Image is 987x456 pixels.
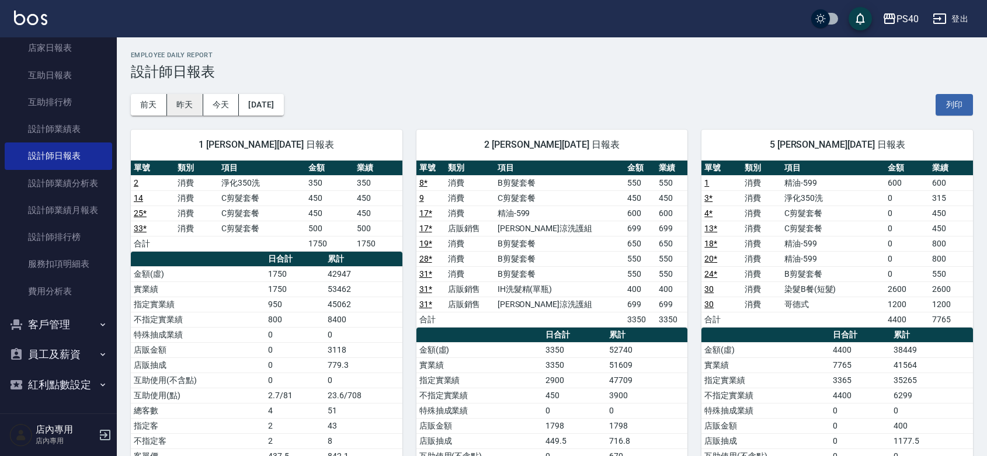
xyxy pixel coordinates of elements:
[781,297,885,312] td: 哥德式
[830,342,891,357] td: 4400
[891,403,973,418] td: 0
[701,403,830,418] td: 特殊抽成業績
[265,373,325,388] td: 0
[218,206,306,221] td: C剪髮套餐
[265,433,325,448] td: 2
[131,266,265,281] td: 金額(虛)
[354,206,402,221] td: 450
[830,373,891,388] td: 3365
[416,373,543,388] td: 指定實業績
[885,297,929,312] td: 1200
[445,221,495,236] td: 店販銷售
[495,266,625,281] td: B剪髮套餐
[354,221,402,236] td: 500
[445,206,495,221] td: 消費
[131,403,265,418] td: 總客數
[830,433,891,448] td: 0
[305,175,354,190] td: 350
[606,328,687,343] th: 累計
[742,221,781,236] td: 消費
[891,433,973,448] td: 1177.5
[701,357,830,373] td: 實業績
[445,266,495,281] td: 消費
[354,175,402,190] td: 350
[701,373,830,388] td: 指定實業績
[265,327,325,342] td: 0
[885,190,929,206] td: 0
[495,190,625,206] td: C剪髮套餐
[416,403,543,418] td: 特殊抽成業績
[325,403,402,418] td: 51
[742,251,781,266] td: 消費
[305,206,354,221] td: 450
[495,281,625,297] td: IH洗髮精(單瓶)
[265,312,325,327] td: 800
[830,418,891,433] td: 0
[704,300,714,309] a: 30
[416,357,543,373] td: 實業績
[885,175,929,190] td: 600
[885,281,929,297] td: 2600
[134,178,138,187] a: 2
[781,266,885,281] td: B剪髮套餐
[265,297,325,312] td: 950
[131,236,175,251] td: 合計
[656,161,687,176] th: 業績
[701,161,741,176] th: 單號
[929,206,973,221] td: 450
[929,236,973,251] td: 800
[203,94,239,116] button: 今天
[495,175,625,190] td: B剪髮套餐
[5,370,112,400] button: 紅利點數設定
[891,373,973,388] td: 35265
[781,281,885,297] td: 染髮B餐(短髮)
[131,327,265,342] td: 特殊抽成業績
[325,281,402,297] td: 53462
[543,403,607,418] td: 0
[430,139,674,151] span: 2 [PERSON_NAME][DATE] 日報表
[175,190,218,206] td: 消費
[606,418,687,433] td: 1798
[781,236,885,251] td: 精油-599
[830,388,891,403] td: 4400
[325,327,402,342] td: 0
[416,312,445,327] td: 合計
[701,312,741,327] td: 合計
[131,342,265,357] td: 店販金額
[891,357,973,373] td: 41564
[305,190,354,206] td: 450
[742,161,781,176] th: 類別
[781,221,885,236] td: C剪髮套餐
[656,297,687,312] td: 699
[175,161,218,176] th: 類別
[656,190,687,206] td: 450
[830,403,891,418] td: 0
[131,418,265,433] td: 指定客
[134,193,143,203] a: 14
[656,221,687,236] td: 699
[891,388,973,403] td: 6299
[325,373,402,388] td: 0
[781,190,885,206] td: 淨化350洗
[742,206,781,221] td: 消費
[131,388,265,403] td: 互助使用(點)
[543,342,607,357] td: 3350
[885,266,929,281] td: 0
[445,236,495,251] td: 消費
[885,312,929,327] td: 4400
[354,190,402,206] td: 450
[218,161,306,176] th: 項目
[5,62,112,89] a: 互助日報表
[704,178,709,187] a: 1
[624,312,656,327] td: 3350
[218,175,306,190] td: 淨化350洗
[131,373,265,388] td: 互助使用(不含點)
[742,297,781,312] td: 消費
[742,281,781,297] td: 消費
[265,388,325,403] td: 2.7/81
[543,373,607,388] td: 2900
[265,252,325,267] th: 日合計
[781,206,885,221] td: C剪髮套餐
[624,190,656,206] td: 450
[416,161,445,176] th: 單號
